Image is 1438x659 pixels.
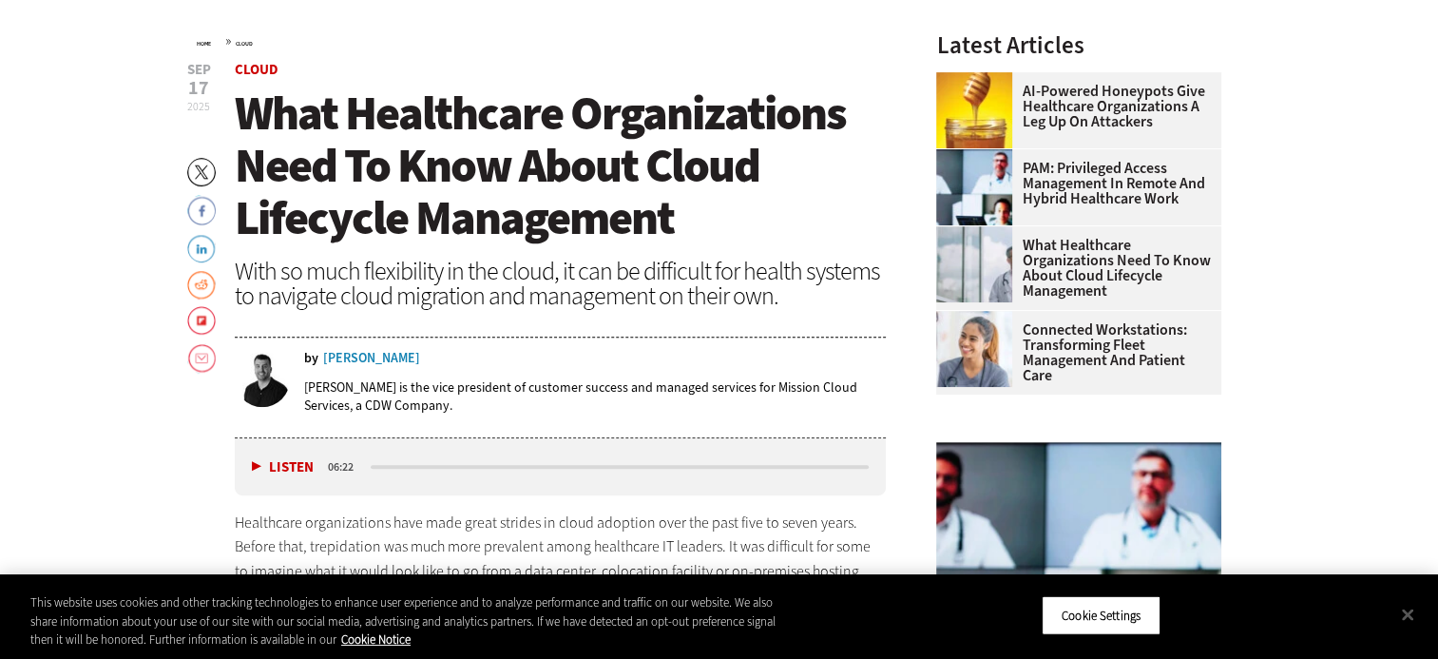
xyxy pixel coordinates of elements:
[936,72,1022,87] a: jar of honey with a honey dipper
[235,352,290,407] img: JP Pagluica
[187,79,211,98] span: 17
[936,149,1012,225] img: remote call with care team
[936,84,1210,129] a: AI-Powered Honeypots Give Healthcare Organizations a Leg Up on Attackers
[936,311,1012,387] img: nurse smiling at patient
[325,458,368,475] div: duration
[936,149,1022,165] a: remote call with care team
[936,311,1022,326] a: nurse smiling at patient
[341,631,411,648] a: More information about your privacy
[197,40,211,48] a: Home
[304,378,887,415] p: [PERSON_NAME] is the vice president of customer success and managed services for Mission Cloud Se...
[323,352,420,365] a: [PERSON_NAME]
[235,60,278,79] a: Cloud
[1042,595,1160,635] button: Cookie Settings
[187,99,210,114] span: 2025
[235,82,846,249] span: What Healthcare Organizations Need To Know About Cloud Lifecycle Management
[936,161,1210,206] a: PAM: Privileged Access Management in Remote and Hybrid Healthcare Work
[236,40,253,48] a: Cloud
[187,63,211,77] span: Sep
[30,593,791,649] div: This website uses cookies and other tracking technologies to enhance user experience and to analy...
[235,511,887,608] p: Healthcare organizations have made great strides in cloud adoption over the past five to seven ye...
[936,33,1221,57] h3: Latest Articles
[936,238,1210,299] a: What Healthcare Organizations Need To Know About Cloud Lifecycle Management
[936,72,1012,148] img: jar of honey with a honey dipper
[235,438,887,495] div: media player
[304,352,318,365] span: by
[936,442,1221,656] img: remote call with care team
[235,259,887,308] div: With so much flexibility in the cloud, it can be difficult for health systems to navigate cloud m...
[252,460,314,475] button: Listen
[936,226,1012,302] img: doctor in front of clouds and reflective building
[936,322,1210,383] a: Connected Workstations: Transforming Fleet Management and Patient Care
[197,33,887,48] div: »
[936,226,1022,242] a: doctor in front of clouds and reflective building
[1387,593,1428,635] button: Close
